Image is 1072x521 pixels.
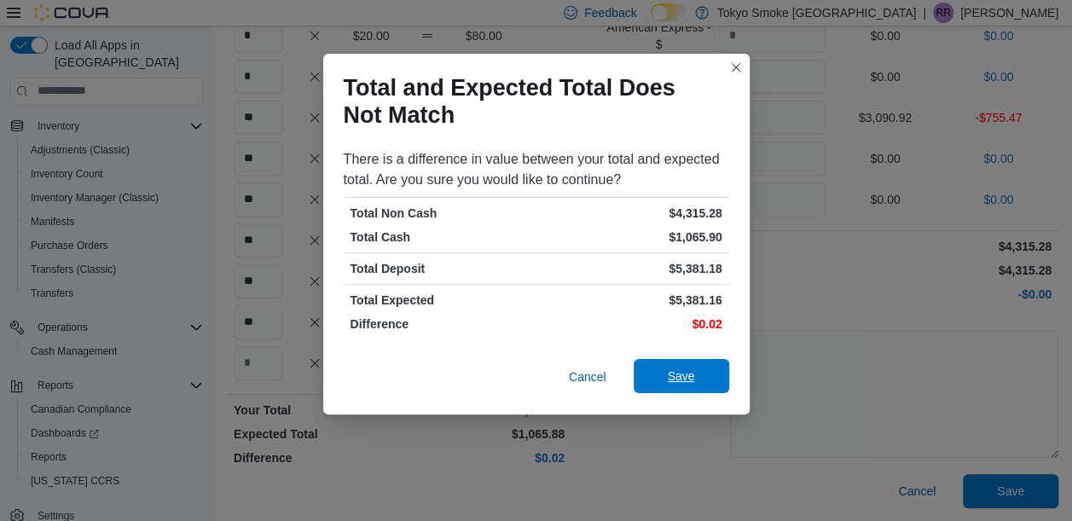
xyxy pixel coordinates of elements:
[540,205,722,222] p: $4,315.28
[351,315,533,333] p: Difference
[351,260,533,277] p: Total Deposit
[351,229,533,246] p: Total Cash
[351,292,533,309] p: Total Expected
[562,360,613,394] button: Cancel
[540,260,722,277] p: $5,381.18
[634,359,729,393] button: Save
[540,292,722,309] p: $5,381.16
[668,368,695,385] span: Save
[344,149,729,190] div: There is a difference in value between your total and expected total. Are you sure you would like...
[540,229,722,246] p: $1,065.90
[540,315,722,333] p: $0.02
[569,368,606,385] span: Cancel
[344,74,716,129] h1: Total and Expected Total Does Not Match
[351,205,533,222] p: Total Non Cash
[726,57,746,78] button: Closes this modal window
